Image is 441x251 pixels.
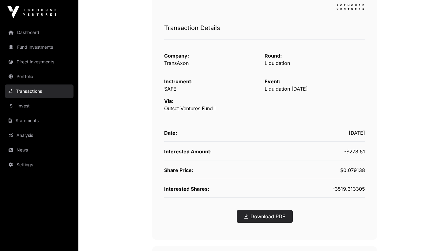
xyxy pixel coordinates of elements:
a: Settings [5,158,73,171]
span: Round: [265,53,282,59]
div: -3519.313305 [265,185,365,193]
a: Download PDF [244,213,285,220]
span: Via: [164,98,173,104]
div: -$278.51 [265,148,365,155]
span: Share Price: [164,167,193,173]
a: Transactions [5,84,73,98]
span: Interested Amount: [164,148,212,155]
h1: Transaction Details [164,24,365,32]
a: Statements [5,114,73,127]
span: Interested Shares: [164,186,209,192]
a: Dashboard [5,26,73,39]
span: Liquidation [DATE] [265,86,308,92]
img: Icehouse Ventures Logo [7,6,56,18]
button: Download PDF [237,210,293,223]
a: Portfolio [5,70,73,83]
span: SAFE [164,86,176,92]
a: Direct Investments [5,55,73,69]
img: logo [336,3,365,11]
a: Outset Ventures Fund I [164,105,216,111]
span: Event: [265,78,280,84]
span: Date: [164,130,177,136]
span: Company: [164,53,189,59]
span: Liquidation [265,60,290,66]
a: News [5,143,73,157]
iframe: Chat Widget [410,222,441,251]
div: $0.079138 [265,167,365,174]
span: Instrument: [164,78,193,84]
a: TransAxon [164,60,189,66]
a: Analysis [5,129,73,142]
div: [DATE] [265,129,365,137]
a: Fund Investments [5,40,73,54]
a: Invest [5,99,73,113]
